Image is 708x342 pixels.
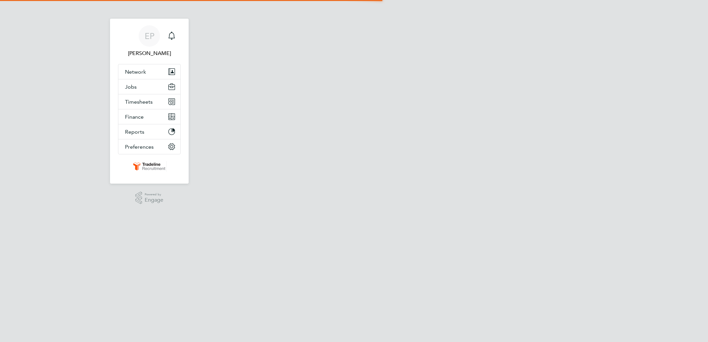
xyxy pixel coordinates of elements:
span: Ellie Page [118,49,181,57]
img: tradelinerecruitment-logo-retina.png [132,161,167,172]
span: Reports [125,129,144,135]
span: Finance [125,114,144,120]
button: Timesheets [118,94,180,109]
span: Timesheets [125,99,153,105]
nav: Main navigation [110,19,189,184]
button: Preferences [118,139,180,154]
button: Jobs [118,79,180,94]
span: Network [125,69,146,75]
button: Reports [118,124,180,139]
a: EP[PERSON_NAME] [118,25,181,57]
button: Finance [118,109,180,124]
a: Powered byEngage [135,192,164,204]
span: Jobs [125,84,137,90]
span: Powered by [145,192,163,197]
span: Engage [145,197,163,203]
span: Preferences [125,144,154,150]
span: EP [145,32,154,40]
button: Network [118,64,180,79]
a: Go to home page [118,161,181,172]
